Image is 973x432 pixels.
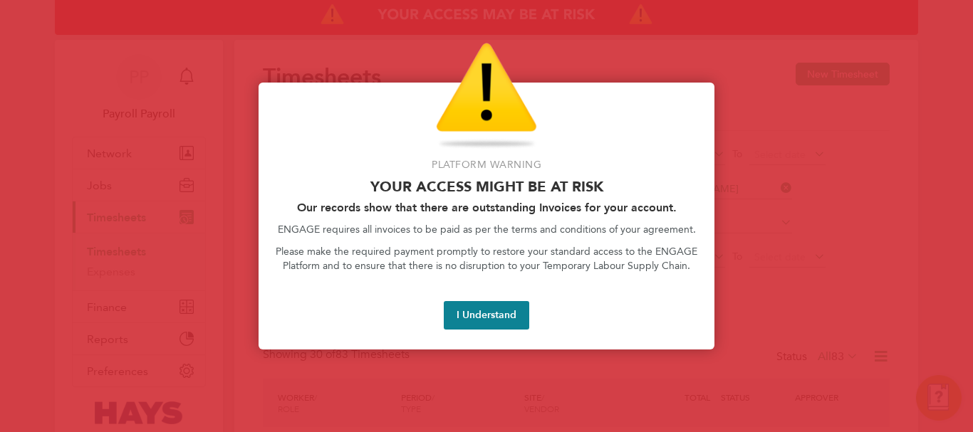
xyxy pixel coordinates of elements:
[276,201,697,214] h2: Our records show that there are outstanding Invoices for your account.
[444,301,529,330] button: I Understand
[436,43,537,149] img: Warning Icon
[276,245,697,273] p: Please make the required payment promptly to restore your standard access to the ENGAGE Platform ...
[276,223,697,237] p: ENGAGE requires all invoices to be paid as per the terms and conditions of your agreement.
[276,158,697,172] p: Platform Warning
[259,83,714,349] div: Access At Risk
[276,178,697,195] p: Your access might be at risk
